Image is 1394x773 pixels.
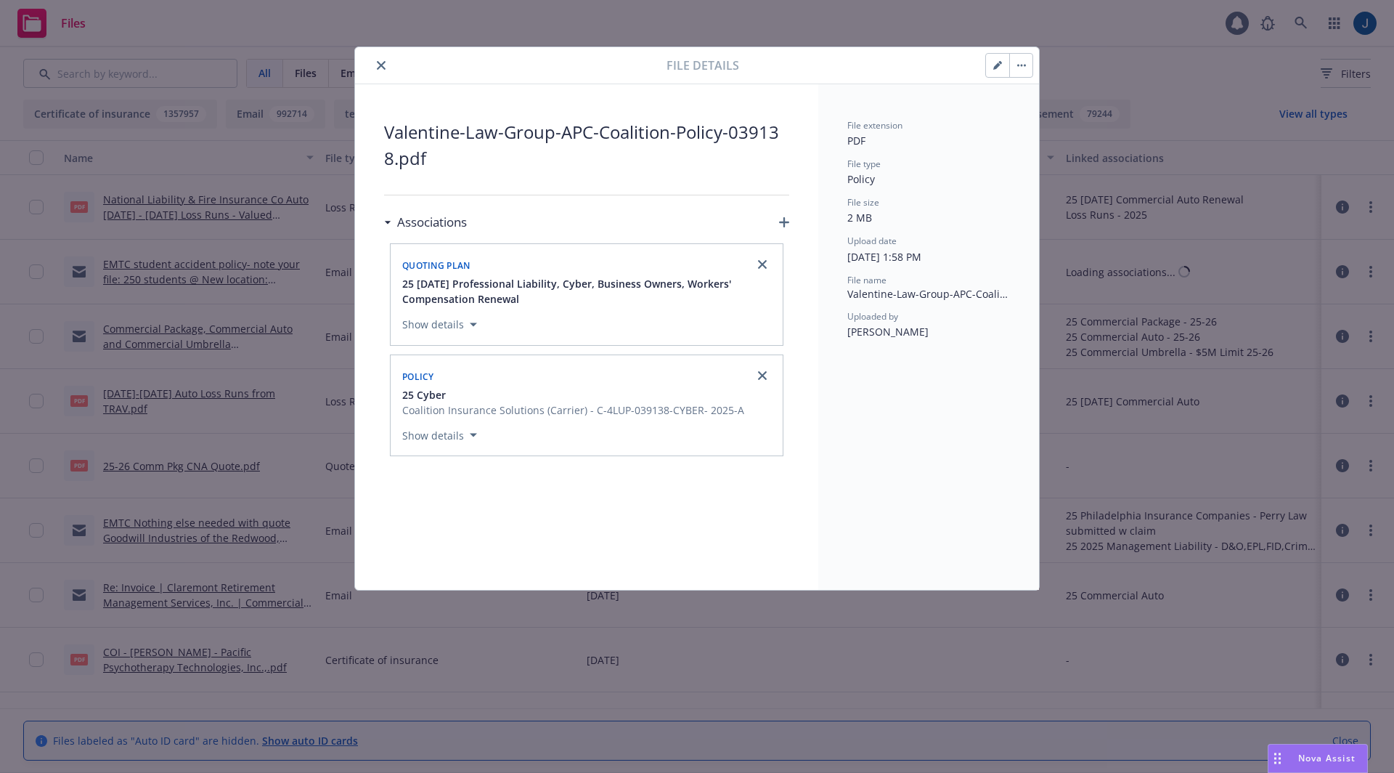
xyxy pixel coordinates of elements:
[667,57,739,74] span: File details
[396,316,483,333] button: Show details
[1298,752,1356,764] span: Nova Assist
[847,250,921,264] span: [DATE] 1:58 PM
[847,211,872,224] span: 2 MB
[847,196,879,209] span: File size
[384,119,789,171] span: Valentine-Law-Group-APC-Coalition-Policy-039138.pdf
[372,57,390,74] button: close
[402,371,434,383] span: Policy
[754,367,771,384] a: close
[847,310,898,323] span: Uploaded by
[1268,745,1287,772] div: Drag to move
[847,134,865,147] span: PDF
[402,402,744,418] span: Coalition Insurance Solutions (Carrier) - C-4LUP-039138-CYBER- 2025-A
[402,276,774,307] button: 25 [DATE] Professional Liability, Cyber, Business Owners, Workers' Compensation Renewal
[1268,744,1368,773] button: Nova Assist
[396,426,483,444] button: Show details
[847,172,875,186] span: Policy
[847,235,897,247] span: Upload date
[402,387,446,402] span: 25 Cyber
[847,119,902,131] span: File extension
[402,387,744,402] button: 25 Cyber
[402,259,470,272] span: Quoting plan
[847,325,929,339] span: [PERSON_NAME]
[847,274,886,286] span: File name
[847,158,881,170] span: File type
[847,286,1010,301] span: Valentine-Law-Group-APC-Coalition-Policy-039138.pdf
[754,256,771,273] a: close
[397,213,467,232] h3: Associations
[384,213,467,232] div: Associations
